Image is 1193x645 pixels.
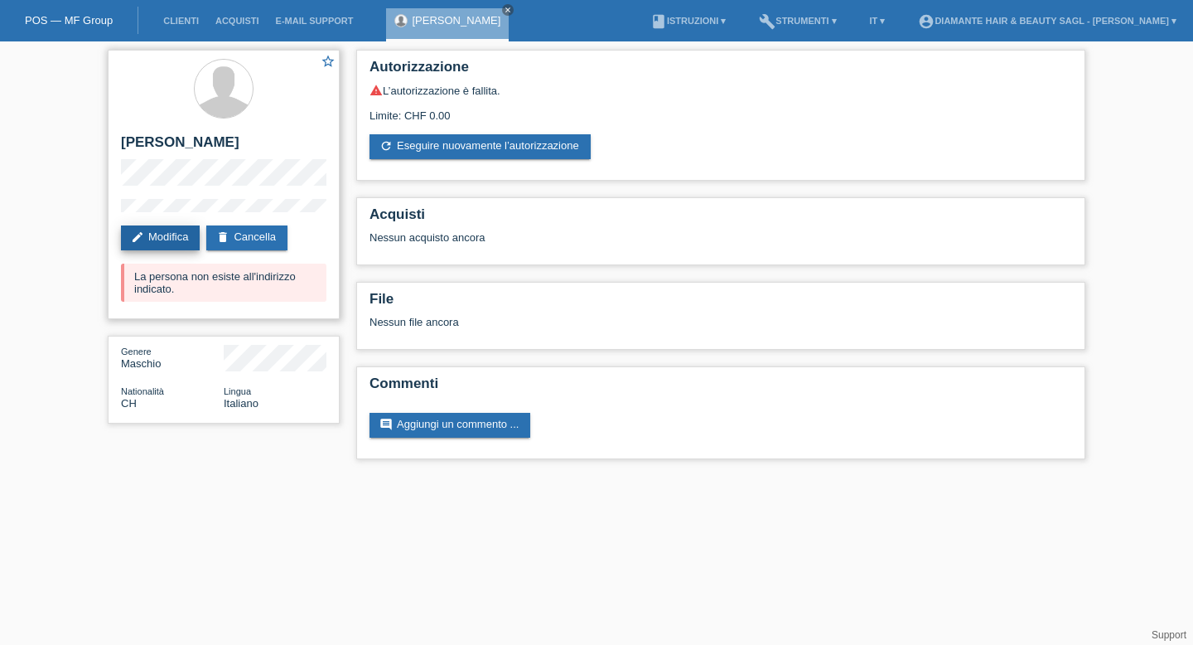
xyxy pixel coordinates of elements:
[379,418,393,431] i: comment
[369,376,1072,400] h2: Commenti
[650,13,667,30] i: book
[369,231,1072,256] div: Nessun acquisto ancora
[121,397,137,410] span: Svizzera
[369,97,1072,122] div: Limite: CHF 0.00
[224,397,258,410] span: Italiano
[121,226,200,250] a: editModifica
[369,84,1072,97] div: L’autorizzazione è fallita.
[121,264,326,302] div: La persona non esiste all'indirizzo indicato.
[121,134,326,159] h2: [PERSON_NAME]
[1152,629,1186,641] a: Support
[121,345,224,370] div: Maschio
[369,206,1072,231] h2: Acquisti
[910,16,1185,26] a: account_circleDIAMANTE HAIR & BEAUTY SAGL - [PERSON_NAME] ▾
[207,16,268,26] a: Acquisti
[412,14,500,27] a: [PERSON_NAME]
[379,139,393,153] i: refresh
[642,16,734,26] a: bookIstruzioni ▾
[751,16,844,26] a: buildStrumenti ▾
[369,291,1072,316] h2: File
[918,13,935,30] i: account_circle
[155,16,207,26] a: Clienti
[369,59,1072,84] h2: Autorizzazione
[121,347,152,356] span: Genere
[759,13,775,30] i: build
[369,413,530,438] a: commentAggiungi un commento ...
[25,14,113,27] a: POS — MF Group
[321,54,336,71] a: star_border
[216,230,229,244] i: delete
[121,386,164,396] span: Nationalità
[504,6,512,14] i: close
[268,16,362,26] a: E-mail Support
[369,134,591,159] a: refreshEseguire nuovamente l’autorizzazione
[224,386,251,396] span: Lingua
[321,54,336,69] i: star_border
[369,84,383,97] i: warning
[206,226,287,250] a: deleteCancella
[369,316,876,328] div: Nessun file ancora
[862,16,894,26] a: IT ▾
[502,4,514,16] a: close
[131,230,144,244] i: edit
